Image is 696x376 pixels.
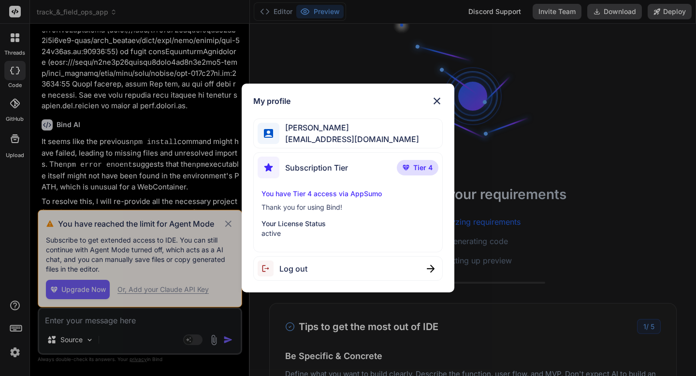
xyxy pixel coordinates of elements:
img: premium [403,165,409,171]
p: Your License Status [261,219,435,229]
span: [PERSON_NAME] [279,122,419,133]
img: profile [264,129,273,138]
img: subscription [258,157,279,178]
span: [EMAIL_ADDRESS][DOMAIN_NAME] [279,133,419,145]
img: close [431,95,443,107]
span: Tier 4 [413,163,433,173]
span: Subscription Tier [285,162,348,174]
p: You have Tier 4 access via AppSumo [261,189,435,199]
span: Log out [279,263,307,275]
p: Thank you for using Bind! [261,202,435,212]
img: logout [258,260,279,276]
p: active [261,229,435,238]
h1: My profile [253,95,290,107]
img: close [427,265,435,273]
